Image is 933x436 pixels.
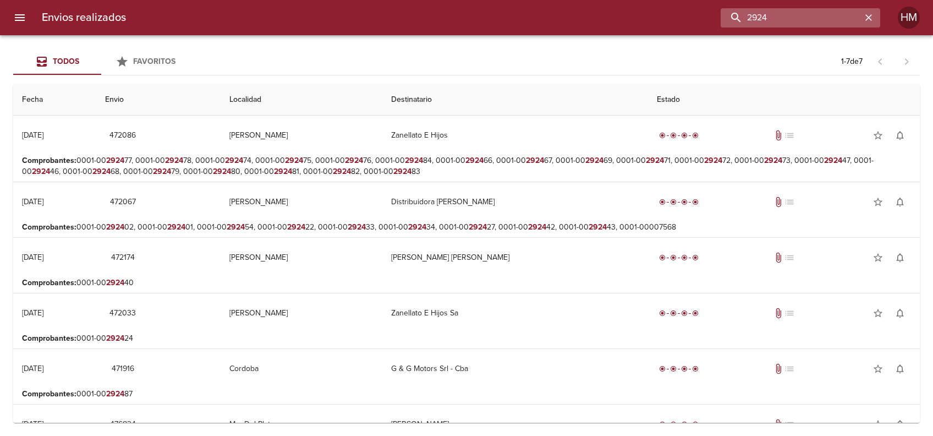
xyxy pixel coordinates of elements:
button: Agregar a favoritos [867,358,889,380]
p: 0001-00 40 [22,277,911,288]
p: 0001-00 87 [22,389,911,400]
p: 0001-00 24 [22,333,911,344]
span: radio_button_checked [670,254,677,261]
td: [PERSON_NAME] [221,238,382,277]
em: 2924 [348,222,366,232]
span: 472086 [109,129,136,143]
em: 2924 [405,156,423,165]
b: Comprobantes : [22,389,76,399]
em: 2924 [589,222,607,232]
div: Entregado [657,363,701,374]
b: Comprobantes : [22,278,76,287]
em: 2924 [824,156,842,165]
em: 2924 [764,156,782,165]
div: [DATE] [22,419,43,429]
td: [PERSON_NAME] [221,182,382,222]
div: Entregado [657,130,701,141]
em: 2924 [274,167,292,176]
button: Agregar a favoritos [867,247,889,269]
b: Comprobantes : [22,156,76,165]
span: Todos [53,57,79,66]
div: Abrir información de usuario [898,7,920,29]
em: 2924 [165,156,183,165]
button: Activar notificaciones [889,413,911,435]
input: buscar [721,8,861,28]
td: Zanellato E Hijos Sa [382,293,648,333]
span: radio_button_checked [681,421,688,428]
span: radio_button_checked [659,310,666,317]
span: No tiene pedido asociado [784,252,795,263]
div: [DATE] [22,197,43,206]
span: radio_button_checked [659,132,666,139]
em: 2924 [106,278,124,287]
td: Distribuidora [PERSON_NAME] [382,182,648,222]
td: Zanellato E Hijos [382,116,648,155]
span: No tiene pedido asociado [784,197,795,208]
b: Comprobantes : [22,222,76,232]
span: radio_button_checked [681,254,688,261]
span: radio_button_checked [692,366,699,372]
button: menu [7,4,33,31]
button: Activar notificaciones [889,302,911,324]
span: star_border [872,308,883,319]
div: Tabs Envios [13,48,189,75]
div: Entregado [657,197,701,208]
span: radio_button_checked [659,421,666,428]
span: Tiene documentos adjuntos [773,363,784,374]
em: 2924 [345,156,363,165]
div: [DATE] [22,253,43,262]
span: Tiene documentos adjuntos [773,197,784,208]
span: No tiene pedido asociado [784,130,795,141]
em: 2924 [106,222,124,232]
span: star_border [872,363,883,374]
div: [DATE] [22,130,43,140]
button: Activar notificaciones [889,358,911,380]
button: 476834 [105,415,140,435]
td: [PERSON_NAME] [221,116,382,155]
em: 2924 [153,167,171,176]
button: Agregar a favoritos [867,124,889,146]
span: radio_button_checked [659,366,666,372]
span: Tiene documentos adjuntos [773,130,784,141]
span: Tiene documentos adjuntos [773,308,784,319]
em: 2924 [227,222,245,232]
em: 2924 [213,167,231,176]
em: 2924 [465,156,484,165]
em: 2924 [92,167,111,176]
button: 472067 [105,192,140,212]
span: Pagina anterior [867,56,893,67]
span: radio_button_checked [692,421,699,428]
span: radio_button_checked [692,199,699,205]
div: Entregado [657,252,701,263]
em: 2924 [469,222,487,232]
td: Cordoba [221,349,382,389]
span: radio_button_checked [670,310,677,317]
em: 2924 [333,167,351,176]
span: 472174 [109,251,136,265]
button: Agregar a favoritos [867,302,889,324]
span: 472067 [109,195,136,209]
h6: Envios realizados [42,9,126,26]
button: Activar notificaciones [889,191,911,213]
em: 2924 [106,156,124,165]
span: notifications_none [894,252,905,263]
span: radio_button_checked [692,132,699,139]
span: star_border [872,197,883,208]
span: Pagina siguiente [893,48,920,75]
p: 0001-00 77, 0001-00 78, 0001-00 74, 0001-00 75, 0001-00 76, 0001-00 84, 0001-00 66, 0001-00 67, 0... [22,155,911,177]
span: radio_button_checked [681,199,688,205]
div: [DATE] [22,308,43,318]
em: 2924 [646,156,664,165]
em: 2924 [32,167,50,176]
span: notifications_none [894,308,905,319]
div: Entregado [657,308,701,319]
span: radio_button_checked [692,310,699,317]
span: Tiene documentos adjuntos [773,252,784,263]
span: star_border [872,130,883,141]
div: [DATE] [22,364,43,373]
em: 2924 [287,222,305,232]
span: No tiene pedido asociado [784,308,795,319]
span: radio_button_checked [681,132,688,139]
span: No tiene pedido asociado [784,419,795,430]
th: Envio [96,84,221,116]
